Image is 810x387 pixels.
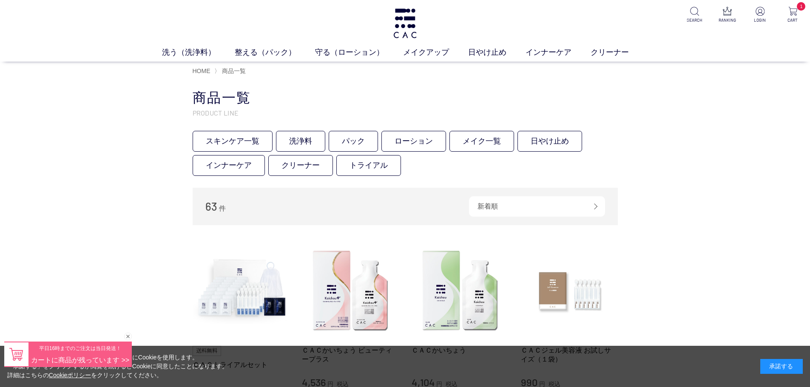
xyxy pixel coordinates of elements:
[193,155,265,176] a: インナーケア
[193,89,618,107] h1: 商品一覧
[235,47,315,58] a: 整える（パック）
[797,2,805,11] span: 1
[469,196,605,217] div: 新着順
[412,242,509,339] img: ＣＡＣかいちょう
[193,131,273,152] a: スキンケア一覧
[193,242,290,339] img: ＣＡＣトライアルセット
[222,68,246,74] span: 商品一覧
[403,47,468,58] a: メイクアップ
[315,47,403,58] a: 守る（ローション）
[302,242,399,339] img: ＣＡＣかいちょう ビューティープラス
[205,200,217,213] span: 63
[782,7,803,23] a: 1 CART
[526,47,591,58] a: インナーケア
[219,205,226,212] span: 件
[193,68,210,74] a: HOME
[782,17,803,23] p: CART
[162,47,235,58] a: 洗う（洗浄料）
[717,17,738,23] p: RANKING
[717,7,738,23] a: RANKING
[329,131,378,152] a: パック
[392,8,418,38] img: logo
[268,155,333,176] a: クリーナー
[336,155,401,176] a: トライアル
[684,7,705,23] a: SEARCH
[49,372,91,379] a: Cookieポリシー
[468,47,526,58] a: 日やけ止め
[517,131,582,152] a: 日やけ止め
[760,359,803,374] div: 承諾する
[684,17,705,23] p: SEARCH
[381,131,446,152] a: ローション
[220,68,246,74] a: 商品一覧
[750,7,770,23] a: LOGIN
[449,131,514,152] a: メイク一覧
[214,67,248,75] li: 〉
[521,242,618,339] img: ＣＡＣジェル美容液 お試しサイズ（１袋）
[591,47,648,58] a: クリーナー
[193,108,618,117] p: PRODUCT LINE
[750,17,770,23] p: LOGIN
[276,131,325,152] a: 洗浄料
